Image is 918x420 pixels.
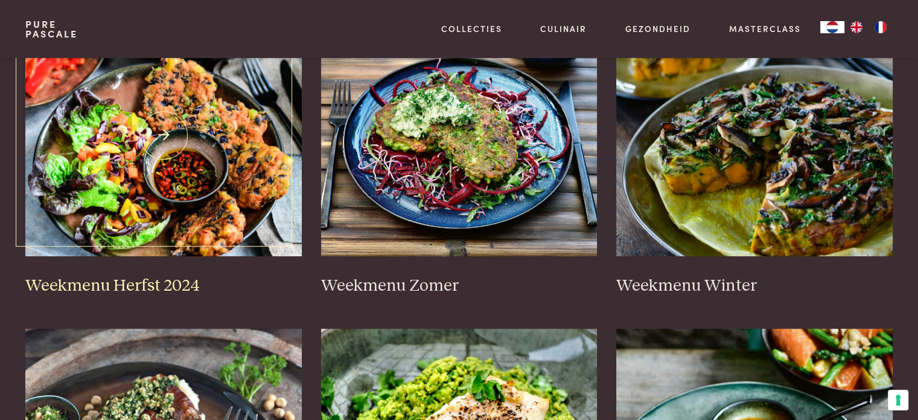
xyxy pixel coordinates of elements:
[321,15,598,296] a: Weekmenu Zomer Weekmenu Zomer
[820,21,844,33] div: Language
[729,22,801,35] a: Masterclass
[888,390,908,410] button: Uw voorkeuren voor toestemming voor trackingtechnologieën
[540,22,587,35] a: Culinair
[820,21,893,33] aside: Language selected: Nederlands
[820,21,844,33] a: NL
[844,21,893,33] ul: Language list
[321,15,598,256] img: Weekmenu Zomer
[625,22,690,35] a: Gezondheid
[25,276,302,297] h3: Weekmenu Herfst 2024
[616,276,893,297] h3: Weekmenu Winter
[25,15,302,296] a: Weekmenu Herfst 2024 Weekmenu Herfst 2024
[441,22,502,35] a: Collecties
[844,21,869,33] a: EN
[25,15,302,256] img: Weekmenu Herfst 2024
[616,15,893,296] a: Weekmenu Winter Weekmenu Winter
[25,19,78,39] a: PurePascale
[321,276,598,297] h3: Weekmenu Zomer
[869,21,893,33] a: FR
[616,15,893,256] img: Weekmenu Winter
